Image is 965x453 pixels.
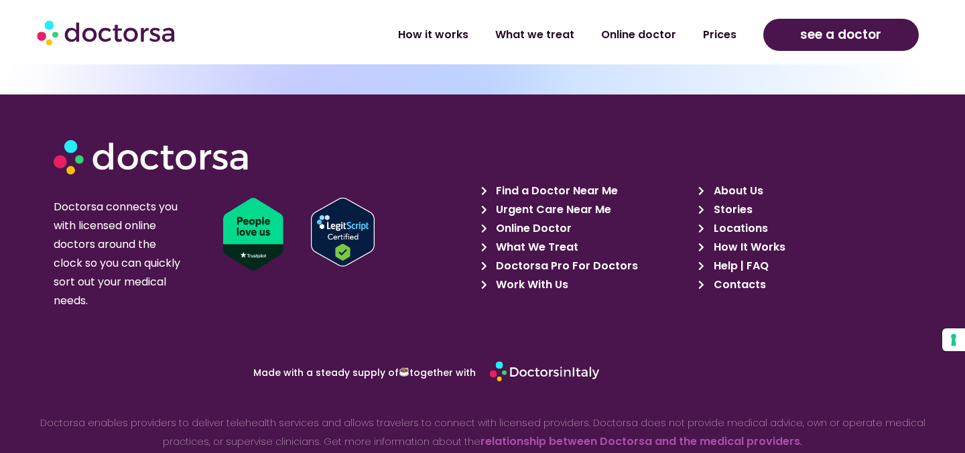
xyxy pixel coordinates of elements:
a: relationship between Doctorsa and the medical providers [480,434,800,449]
p: Doctorsa enables providers to deliver telehealth services and allows travelers to connect with li... [36,413,930,451]
a: Doctorsa Pro For Doctors [481,257,691,275]
a: Work With Us [481,275,691,294]
a: Help | FAQ [698,257,908,275]
a: Contacts [698,275,908,294]
p: Doctorsa connects you with licensed online doctors around the clock so you can quickly sort out y... [54,198,186,310]
button: Your consent preferences for tracking technologies [942,328,965,351]
span: About Us [710,182,763,200]
a: Prices [690,19,750,50]
img: Verify Approval for www.doctorsa.com [311,198,375,267]
a: Online doctor [588,19,690,50]
a: What we treat [482,19,588,50]
nav: Menu [255,19,749,50]
a: Verify LegitScript Approval for www.doctorsa.com [311,198,490,267]
a: Online Doctor [481,219,691,238]
span: Stories [710,200,753,219]
span: How It Works [710,238,785,257]
strong: . [800,435,802,448]
a: Urgent Care Near Me [481,200,691,219]
span: see a doctor [800,24,881,46]
span: Urgent Care Near Me [493,200,611,219]
a: Stories [698,200,908,219]
a: What We Treat [481,238,691,257]
a: How It Works [698,238,908,257]
a: Locations [698,219,908,238]
span: Online Doctor [493,219,572,238]
span: Find a Doctor Near Me [493,182,618,200]
span: Locations [710,219,768,238]
img: ☕ [399,367,409,377]
a: About Us [698,182,908,200]
span: Doctorsa Pro For Doctors [493,257,638,275]
a: Find a Doctor Near Me [481,182,691,200]
span: Contacts [710,275,766,294]
a: see a doctor [763,19,919,51]
span: Work With Us [493,275,568,294]
p: Made with a steady supply of together with [122,367,476,377]
span: Help | FAQ [710,257,769,275]
a: How it works [385,19,482,50]
span: What We Treat [493,238,578,257]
